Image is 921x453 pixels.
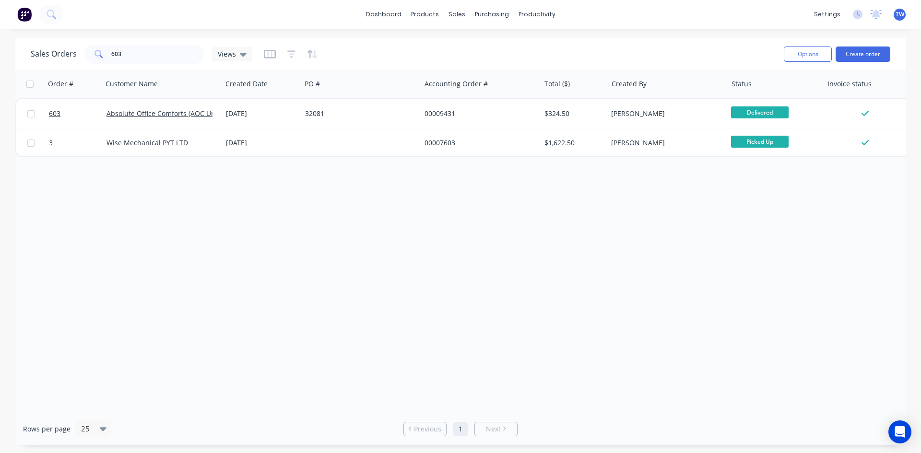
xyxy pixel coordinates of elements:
[453,422,468,436] a: Page 1 is your current page
[731,106,789,118] span: Delivered
[49,128,106,157] a: 3
[444,7,470,22] div: sales
[544,109,601,118] div: $324.50
[731,136,789,148] span: Picked Up
[470,7,514,22] div: purchasing
[106,138,188,147] a: Wise Mechanical PYT LTD
[106,109,240,118] a: Absolute Office Comforts (AOC Unit Trust)
[48,79,73,89] div: Order #
[544,79,570,89] div: Total ($)
[305,79,320,89] div: PO #
[400,422,521,436] ul: Pagination
[49,109,60,118] span: 603
[836,46,890,62] button: Create order
[732,79,752,89] div: Status
[106,79,158,89] div: Customer Name
[414,424,441,434] span: Previous
[305,109,412,118] div: 32081
[612,79,647,89] div: Created By
[611,109,718,118] div: [PERSON_NAME]
[784,46,832,62] button: Options
[544,138,601,148] div: $1,622.50
[111,45,205,64] input: Search...
[425,79,488,89] div: Accounting Order #
[406,7,444,22] div: products
[31,49,77,58] h1: Sales Orders
[809,7,845,22] div: settings
[218,49,236,59] span: Views
[896,10,904,19] span: TW
[611,138,718,148] div: [PERSON_NAME]
[404,424,446,434] a: Previous page
[425,138,531,148] div: 00007603
[225,79,268,89] div: Created Date
[361,7,406,22] a: dashboard
[226,109,297,118] div: [DATE]
[49,99,106,128] a: 603
[226,138,297,148] div: [DATE]
[475,424,517,434] a: Next page
[23,424,71,434] span: Rows per page
[486,424,501,434] span: Next
[827,79,872,89] div: Invoice status
[888,420,911,443] div: Open Intercom Messenger
[514,7,560,22] div: productivity
[17,7,32,22] img: Factory
[425,109,531,118] div: 00009431
[49,138,53,148] span: 3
